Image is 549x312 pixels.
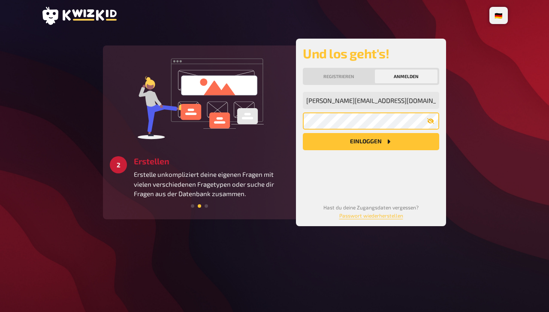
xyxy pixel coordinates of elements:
[303,133,439,150] button: Einloggen
[134,170,289,199] p: Erstelle unkompliziert deine eigenen Fragen mit vielen verschiedenen Fragetypen oder suche dir Fr...
[339,212,403,218] a: Passwort wiederherstellen
[134,156,289,166] h3: Erstellen
[303,45,439,61] h2: Und los geht's!
[135,52,264,142] img: create
[305,70,373,83] button: Registrieren
[110,156,127,173] div: 2
[491,9,506,22] li: 🇩🇪
[375,70,437,83] button: Anmelden
[323,204,419,218] small: Hast du deine Zugangsdaten vergessen?
[303,92,439,109] input: Meine Emailadresse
